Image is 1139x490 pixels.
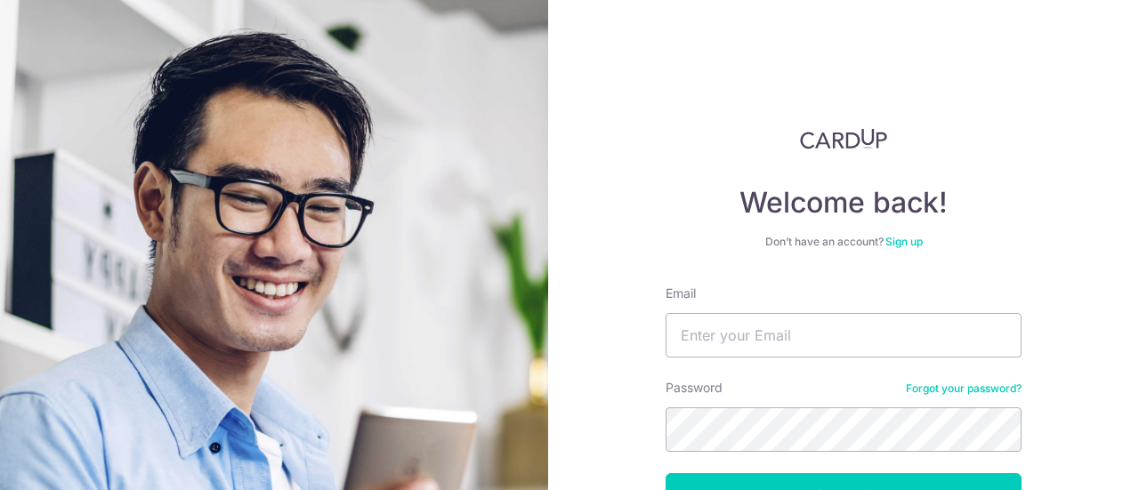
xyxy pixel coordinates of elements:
[666,285,696,302] label: Email
[906,382,1022,396] a: Forgot your password?
[666,313,1022,357] input: Enter your Email
[666,185,1022,221] h4: Welcome back!
[885,235,923,248] a: Sign up
[666,235,1022,249] div: Don’t have an account?
[666,379,723,397] label: Password
[800,128,887,149] img: CardUp Logo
